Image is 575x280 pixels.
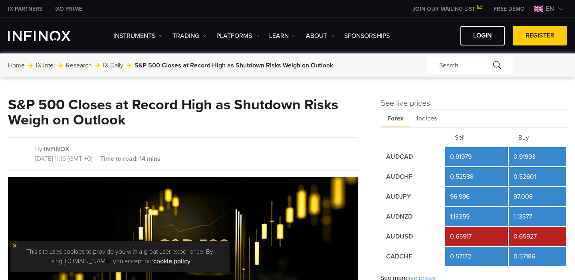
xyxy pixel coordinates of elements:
[427,57,513,74] div: Search
[269,31,296,41] a: Learn
[445,247,508,266] td: 0.57172
[381,247,444,266] td: CADCHF
[28,63,33,68] img: arrow-right
[103,61,123,70] a: IX Daily
[381,97,567,109] h4: See live prices
[543,4,557,14] span: en
[509,147,566,166] td: 0.91993
[381,207,444,226] td: AUDNZD
[410,110,444,127] span: Indices
[99,155,161,163] span: Time to read: 14 mins
[381,147,444,166] td: AUDCAD
[344,31,390,41] a: SPONSORSHIPS
[509,207,566,226] td: 1.13377
[306,31,334,41] a: ABOUT
[66,61,92,70] a: Research
[509,247,566,266] td: 0.57186
[48,5,88,13] a: INFINOX
[460,26,505,45] a: LOGIN
[12,243,18,248] img: yellow close icon
[8,97,358,128] h1: S&P 500 Closes at Record High as Shutdown Risks Weigh on Outlook
[406,6,488,12] a: JOIN OUR MAILING LIST
[58,63,63,68] img: arrow-right
[445,227,508,246] td: 0.65917
[381,110,410,127] span: Forex
[8,61,25,70] a: Home
[216,31,259,41] a: PLATFORMS
[445,129,508,146] th: Sell
[2,5,48,13] a: INFINOX
[135,61,333,70] span: S&P 500 Closes at Record High as Shutdown Risks Weigh on Outlook
[35,145,42,153] span: By
[509,167,566,186] td: 0.52601
[153,257,190,265] a: cookie policy
[14,245,226,268] p: This site uses cookies to provide you with a great user experience. By using [DOMAIN_NAME], you a...
[509,187,566,206] td: 97.008
[509,129,566,146] th: Buy
[381,167,444,186] td: AUDCHF
[172,31,206,41] a: TRADING
[445,207,508,226] td: 1.13359
[509,227,566,246] td: 0.65927
[113,31,163,41] a: Instruments
[488,5,531,13] a: INFINOX MENU
[44,145,69,153] a: INFINOX
[445,187,508,206] td: 96.996
[127,63,131,68] img: arrow-right
[445,147,508,166] td: 0.91979
[8,31,89,41] a: INFINOX Logo
[36,61,55,70] a: IX Intel
[513,26,567,45] a: REGISTER
[381,227,444,246] td: AUDUSD
[381,187,444,206] td: AUDJPY
[35,155,97,163] span: [DATE] 11:16 (GMT +0)
[95,63,100,68] img: arrow-right
[445,167,508,186] td: 0.52588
